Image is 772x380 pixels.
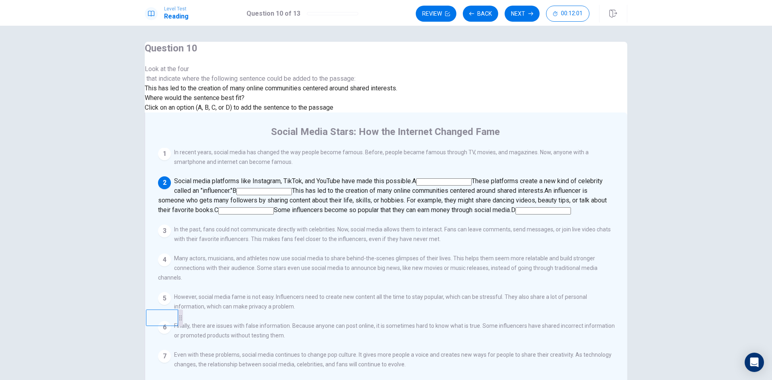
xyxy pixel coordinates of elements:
[158,350,171,363] div: 7
[745,353,764,372] div: Open Intercom Messenger
[164,12,189,21] h1: Reading
[158,292,171,305] div: 5
[158,187,607,214] span: An influencer is someone who gets many followers by sharing content about their life, skills, or ...
[463,6,498,22] button: Back
[271,125,500,138] h4: Social Media Stars: How the Internet Changed Fame
[158,321,171,334] div: 6
[546,6,589,22] button: 00:12:01
[145,64,397,84] span: Look at the four that indicate where the following sentence could be added to the passage:
[561,10,583,17] span: 00:12:01
[158,176,171,189] div: 2
[158,253,171,266] div: 4
[145,42,397,55] h4: Question 10
[274,206,511,214] span: Some influencers become so popular that they can earn money through social media.
[158,225,171,237] div: 3
[505,6,540,22] button: Next
[145,94,246,102] span: Where would the sentence best fit?
[214,206,218,214] span: C
[145,84,397,92] span: This has led to the creation of many online communities centered around shared interests.
[412,177,416,185] span: A
[416,6,456,22] button: Review
[511,206,515,214] span: D
[246,9,300,18] h1: Question 10 of 13
[292,187,544,194] span: This has led to the creation of many online communities centered around shared interests.
[164,6,189,12] span: Level Test
[174,294,587,310] span: However, social media fame is not easy. Influencers need to create new content all the time to st...
[145,104,333,111] span: Click on an option (A, B, C, or D) to add the sentence to the passage
[232,187,236,194] span: B
[174,149,589,165] span: In recent years, social media has changed the way people become famous. Before, people became fam...
[158,255,597,281] span: Many actors, musicians, and athletes now use social media to share behind-the-scenes glimpses of ...
[174,323,615,339] span: Finally, there are issues with false information. Because anyone can post online, it is sometimes...
[174,351,612,368] span: Even with these problems, social media continues to change pop culture. It gives more people a vo...
[158,147,171,160] div: 1
[174,177,412,185] span: Social media platforms like Instagram, TikTok, and YouTube have made this possible.
[174,226,611,242] span: In the past, fans could not communicate directly with celebrities. Now, social media allows them ...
